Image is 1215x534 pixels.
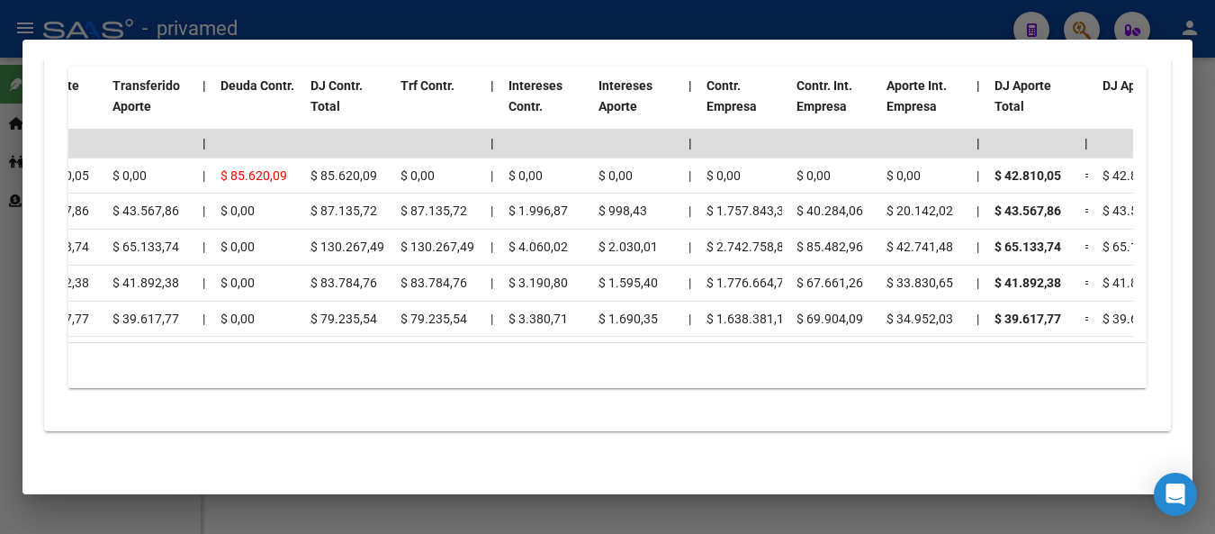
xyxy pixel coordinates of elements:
[976,204,979,218] span: |
[1084,312,1092,326] span: =
[202,240,205,254] span: |
[1102,168,1169,183] span: $ 42.810,05
[501,67,591,146] datatable-header-cell: Intereses Contr.
[796,168,831,183] span: $ 0,00
[400,168,435,183] span: $ 0,00
[789,67,879,146] datatable-header-cell: Contr. Int. Empresa
[706,276,791,290] span: $ 1.776.664,75
[310,276,377,290] span: $ 83.784,76
[688,204,691,218] span: |
[688,276,691,290] span: |
[202,78,206,93] span: |
[796,78,852,113] span: Contr. Int. Empresa
[994,312,1061,326] span: $ 39.617,77
[1154,473,1197,516] div: Open Intercom Messenger
[706,78,757,113] span: Contr. Empresa
[706,312,791,326] span: $ 1.638.381,15
[490,312,493,326] span: |
[220,168,287,183] span: $ 85.620,09
[202,276,205,290] span: |
[202,168,205,183] span: |
[598,168,633,183] span: $ 0,00
[994,276,1061,290] span: $ 41.892,38
[987,67,1077,146] datatable-header-cell: DJ Aporte Total
[508,78,562,113] span: Intereses Contr.
[886,168,921,183] span: $ 0,00
[490,204,493,218] span: |
[202,204,205,218] span: |
[994,78,1051,113] span: DJ Aporte Total
[202,136,206,150] span: |
[508,168,543,183] span: $ 0,00
[706,204,791,218] span: $ 1.757.843,32
[1102,240,1169,254] span: $ 65.133,74
[508,204,568,218] span: $ 1.996,87
[886,78,947,113] span: Aporte Int. Empresa
[490,240,493,254] span: |
[310,168,377,183] span: $ 85.620,09
[112,240,179,254] span: $ 65.133,74
[886,204,953,218] span: $ 20.142,02
[310,78,363,113] span: DJ Contr. Total
[195,67,213,146] datatable-header-cell: |
[598,204,647,218] span: $ 998,43
[105,67,195,146] datatable-header-cell: Transferido Aporte
[220,204,255,218] span: $ 0,00
[976,78,980,93] span: |
[1084,168,1092,183] span: =
[598,276,658,290] span: $ 1.595,40
[310,312,377,326] span: $ 79.235,54
[706,240,791,254] span: $ 2.742.758,89
[112,168,147,183] span: $ 0,00
[976,276,979,290] span: |
[688,78,692,93] span: |
[994,240,1061,254] span: $ 65.133,74
[112,78,180,113] span: Transferido Aporte
[213,67,303,146] datatable-header-cell: Deuda Contr.
[699,67,789,146] datatable-header-cell: Contr. Empresa
[1102,204,1169,218] span: $ 43.567,86
[508,240,568,254] span: $ 4.060,02
[310,204,377,218] span: $ 87.135,72
[994,204,1061,218] span: $ 43.567,86
[112,312,179,326] span: $ 39.617,77
[400,204,467,218] span: $ 87.135,72
[598,240,658,254] span: $ 2.030,01
[1084,136,1088,150] span: |
[681,67,699,146] datatable-header-cell: |
[310,240,384,254] span: $ 130.267,49
[976,136,980,150] span: |
[796,204,863,218] span: $ 40.284,06
[976,168,979,183] span: |
[508,312,568,326] span: $ 3.380,71
[1084,204,1092,218] span: =
[796,276,863,290] span: $ 67.661,26
[490,276,493,290] span: |
[490,168,493,183] span: |
[591,67,681,146] datatable-header-cell: Intereses Aporte
[598,78,652,113] span: Intereses Aporte
[976,312,979,326] span: |
[688,168,691,183] span: |
[1095,67,1185,146] datatable-header-cell: DJ Aporte
[1084,240,1092,254] span: =
[400,276,467,290] span: $ 83.784,76
[303,67,393,146] datatable-header-cell: DJ Contr. Total
[112,276,179,290] span: $ 41.892,38
[220,240,255,254] span: $ 0,00
[393,67,483,146] datatable-header-cell: Trf Contr.
[1084,276,1092,290] span: =
[886,312,953,326] span: $ 34.952,03
[706,168,741,183] span: $ 0,00
[688,240,691,254] span: |
[400,312,467,326] span: $ 79.235,54
[483,67,501,146] datatable-header-cell: |
[796,312,863,326] span: $ 69.904,09
[598,312,658,326] span: $ 1.690,35
[796,240,863,254] span: $ 85.482,96
[220,312,255,326] span: $ 0,00
[1102,78,1159,93] span: DJ Aporte
[976,240,979,254] span: |
[886,276,953,290] span: $ 33.830,65
[886,240,953,254] span: $ 42.741,48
